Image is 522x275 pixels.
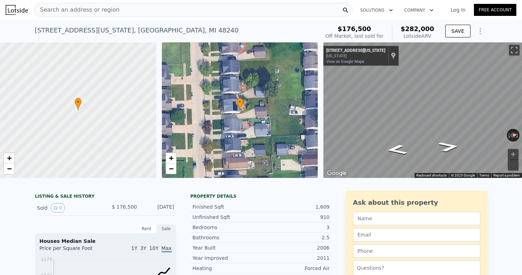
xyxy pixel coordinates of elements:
path: Go North, Delaware Ave [377,142,416,157]
button: Zoom out [508,160,518,171]
div: Sale [157,224,176,233]
div: Rent [137,224,157,233]
button: Solutions [354,4,399,17]
span: © 2025 Google [451,173,475,177]
img: Google [325,169,348,178]
div: 2006 [261,244,330,251]
div: Property details [190,193,332,199]
div: Bathrooms [193,234,261,241]
div: • [75,98,82,110]
div: [STREET_ADDRESS][US_STATE] [326,48,385,54]
input: Email [353,228,480,241]
span: • [75,99,82,105]
div: Year Improved [193,255,261,262]
span: • [236,99,244,105]
button: Rotate counterclockwise [507,129,511,142]
button: Show Options [473,24,487,38]
span: − [169,164,173,173]
div: Price per Square Foot [40,245,106,256]
div: Bedrooms [193,224,261,231]
div: [DATE] [143,203,174,213]
div: Sold [37,203,100,213]
a: Show location on map [391,52,396,60]
a: Zoom in [4,153,14,163]
div: Map [323,42,522,178]
div: LISTING & SALE HISTORY [35,193,176,201]
div: 1,609 [261,203,330,210]
div: [STREET_ADDRESS][US_STATE] , [GEOGRAPHIC_DATA] , MI 48240 [35,25,239,35]
div: Forced Air [261,265,330,272]
span: Max [162,245,172,252]
a: Log In [442,6,474,13]
a: Report a problem [493,173,520,177]
input: Name [353,212,480,225]
button: Reset the view [506,132,520,139]
a: Open this area in Google Maps (opens a new window) [325,169,348,178]
div: [US_STATE] [326,54,385,58]
div: • [236,98,244,110]
div: Houses Median Sale [40,238,172,245]
input: Phone [353,244,480,258]
button: SAVE [445,25,470,37]
div: Year Built [193,244,261,251]
div: 2.5 [261,234,330,241]
button: View historical data [51,203,65,213]
span: 3Y [140,245,146,251]
span: $282,000 [401,25,434,32]
div: Heating [193,265,261,272]
div: Lotside ARV [401,32,434,40]
button: Zoom in [508,149,518,160]
span: − [7,164,12,173]
span: + [7,154,12,162]
span: Search an address or region [34,6,119,14]
a: View on Google Maps [326,59,364,64]
div: Off Market, last sold for [325,32,383,40]
a: Terms (opens in new tab) [479,173,489,177]
div: Unfinished Sqft [193,214,261,221]
button: Company [399,4,439,17]
span: $ 176,500 [112,204,137,210]
button: Toggle fullscreen view [509,45,520,55]
img: Lotside [6,5,28,15]
div: 3 [261,224,330,231]
path: Go South, Delaware Ave [429,139,468,154]
div: Ask about this property [353,198,480,208]
div: Street View [323,42,522,178]
span: 1Y [131,245,137,251]
div: 910 [261,214,330,221]
a: Zoom out [166,163,176,174]
a: Zoom out [4,163,14,174]
a: Zoom in [166,153,176,163]
span: + [169,154,173,162]
div: Finished Sqft [193,203,261,210]
button: Rotate clockwise [516,129,520,142]
div: 2011 [261,255,330,262]
tspan: $179 [41,257,52,262]
span: 10Y [149,245,158,251]
a: Free Account [474,4,516,16]
span: $176,500 [338,25,371,32]
button: Keyboard shortcuts [416,173,447,178]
